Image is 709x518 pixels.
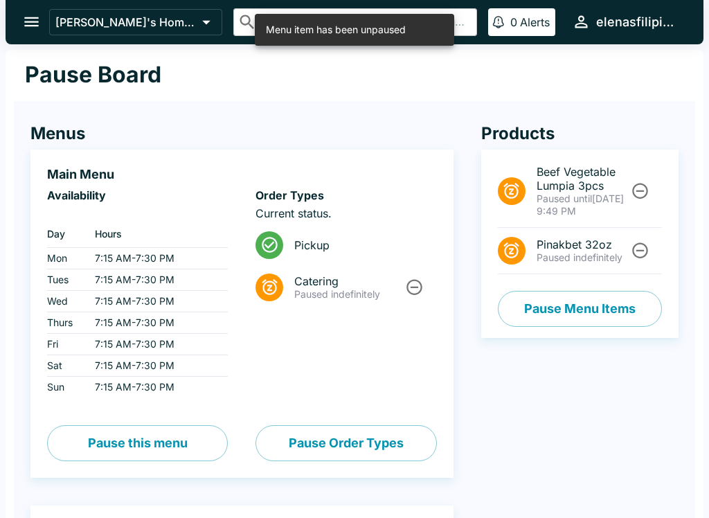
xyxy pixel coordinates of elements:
td: Mon [47,248,84,269]
td: 7:15 AM - 7:30 PM [84,312,228,334]
td: Sun [47,377,84,398]
button: Unpause [627,238,653,263]
td: 7:15 AM - 7:30 PM [84,291,228,312]
td: 7:15 AM - 7:30 PM [84,248,228,269]
button: Pause Menu Items [498,291,662,327]
td: 7:15 AM - 7:30 PM [84,269,228,291]
span: Pinakbet 32oz [537,238,629,251]
p: Paused indefinitely [537,251,629,264]
td: Sat [47,355,84,377]
button: Unpause [402,274,427,300]
p: Alerts [520,15,550,29]
h6: Availability [47,188,228,202]
td: Wed [47,291,84,312]
p: Current status. [255,206,436,220]
button: Pause this menu [47,425,228,461]
th: Hours [84,220,228,248]
div: Menu item has been unpaused [266,18,406,42]
td: 7:15 AM - 7:30 PM [84,334,228,355]
td: Thurs [47,312,84,334]
td: Fri [47,334,84,355]
button: Pause Order Types [255,425,436,461]
td: 7:15 AM - 7:30 PM [84,377,228,398]
span: Paused until [537,193,592,204]
h4: Menus [30,123,454,144]
h1: Pause Board [25,61,161,89]
button: elenasfilipinofoods [566,7,687,37]
span: Pickup [294,238,425,252]
td: Tues [47,269,84,291]
p: Paused indefinitely [294,288,403,301]
span: Beef Vegetable Lumpia 3pcs [537,165,629,193]
span: Catering [294,274,403,288]
p: [DATE] 9:49 PM [537,193,629,217]
button: open drawer [14,4,49,39]
th: Day [47,220,84,248]
p: [PERSON_NAME]'s Home of the Finest Filipino Foods [55,15,197,29]
td: 7:15 AM - 7:30 PM [84,355,228,377]
p: ‏ [47,206,228,220]
h4: Products [481,123,679,144]
button: [PERSON_NAME]'s Home of the Finest Filipino Foods [49,9,222,35]
p: 0 [510,15,517,29]
div: elenasfilipinofoods [596,14,681,30]
button: Unpause [627,178,653,204]
h6: Order Types [255,188,436,202]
